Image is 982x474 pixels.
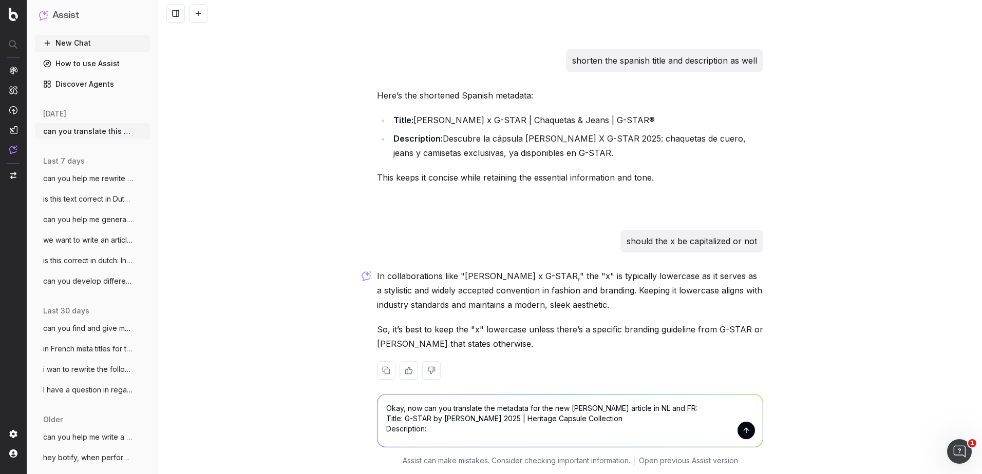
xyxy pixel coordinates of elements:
li: Descubre la cápsula [PERSON_NAME] X G-STAR 2025: chaquetas de cuero, jeans y camisetas exclusivas... [390,131,763,160]
img: Analytics [9,66,17,74]
button: can you help me generate metadata for th [35,211,150,228]
img: My account [9,449,17,458]
span: can you help me rewrite this meta descri [43,173,134,184]
a: How to use Assist [35,55,150,72]
span: can you help me generate metadata for th [43,214,134,225]
span: is this correct in dutch: In de damesjas [43,255,134,266]
p: should the x be capitalized or not [627,234,757,248]
button: can you help me rewrite this meta descri [35,170,150,187]
img: Switch project [10,172,16,179]
p: This keeps it concise while retaining the essential information and tone. [377,170,763,185]
button: Assist [39,8,146,23]
button: hey botify, when performing a keyword an [35,449,150,466]
button: we want to write an article as an introd [35,232,150,248]
img: Setting [9,430,17,438]
p: So, it’s best to keep the "x" lowercase unless there’s a specific branding guideline from G-STAR ... [377,322,763,351]
p: In collaborations like "[PERSON_NAME] x G-STAR," the "x" is typically lowercase as it serves as a... [377,269,763,312]
textarea: Okay, now can you translate the metadata for the new [PERSON_NAME] article in NL and FR: Title: G... [377,394,763,447]
img: Intelligence [9,86,17,94]
iframe: Intercom live chat [947,439,972,464]
img: Botify assist logo [362,271,371,281]
p: shorten the spanish title and description as well [572,53,757,68]
span: I have a question in regards to the SEO [43,385,134,395]
button: can you help me write a story related to [35,429,150,445]
span: can you help me write a story related to [43,432,134,442]
img: Activation [9,106,17,114]
button: I have a question in regards to the SEO [35,382,150,398]
img: Assist [39,10,48,20]
button: can you find and give me articles from d [35,320,150,337]
span: i wan to rewrite the following meta desc [43,364,134,374]
span: last 30 days [43,306,89,316]
span: can you find and give me articles from d [43,323,134,333]
span: we want to write an article as an introd [43,235,134,245]
span: hey botify, when performing a keyword an [43,452,134,463]
button: is this text correct in Dutch: In de her [35,191,150,207]
img: Botify logo [9,8,18,21]
button: in French meta titles for the G-STAR pag [35,341,150,357]
span: [DATE] [43,109,66,119]
button: can you translate this metadata for the [35,123,150,140]
span: in French meta titles for the G-STAR pag [43,344,134,354]
button: New Chat [35,35,150,51]
h1: Assist [52,8,79,23]
span: is this text correct in Dutch: In de her [43,194,134,204]
img: Studio [9,126,17,134]
button: i wan to rewrite the following meta desc [35,361,150,378]
span: can you develop different suggestions fo [43,276,134,286]
p: Assist can make mistakes. Consider checking important information. [403,456,630,466]
span: last 7 days [43,156,85,166]
span: 1 [968,439,976,447]
span: older [43,414,63,425]
span: can you translate this metadata for the [43,126,134,136]
strong: Title: [393,115,413,125]
button: is this correct in dutch: In de damesjas [35,252,150,269]
strong: Description: [393,133,443,144]
a: Open previous Assist version [639,456,738,466]
img: Assist [9,145,17,154]
a: Discover Agents [35,76,150,92]
li: [PERSON_NAME] x G-STAR | Chaquetas & Jeans | G-STAR® [390,113,763,127]
button: can you develop different suggestions fo [35,273,150,289]
p: Here’s the shortened Spanish metadata: [377,88,763,103]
